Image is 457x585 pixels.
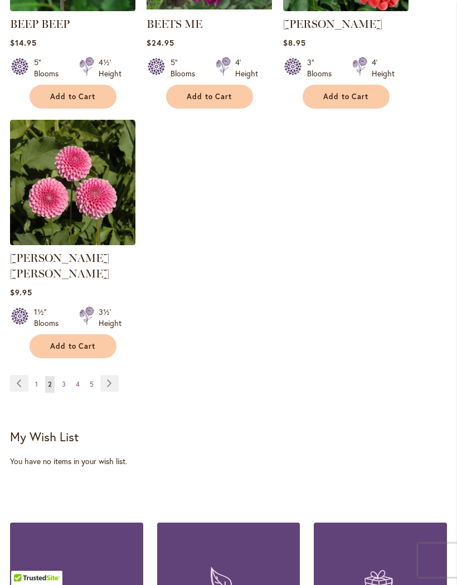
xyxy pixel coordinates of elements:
img: BETTY ANNE [10,120,135,246]
a: 5 [87,377,96,393]
a: BETTY ANNE [10,237,135,248]
a: BEETS ME [147,3,272,14]
a: BEEP BEEP [10,3,135,14]
div: 4½' Height [99,57,121,80]
span: 5 [90,381,94,389]
span: Add to Cart [323,92,369,102]
div: 3" Blooms [307,57,339,80]
iframe: Launch Accessibility Center [8,545,40,577]
a: 1 [32,377,41,393]
a: BENJAMIN MATTHEW [283,3,409,14]
span: 3 [62,381,66,389]
span: $24.95 [147,38,174,48]
div: 5" Blooms [171,57,202,80]
span: $9.95 [10,287,32,298]
div: 3½' Height [99,307,121,329]
a: BEEP BEEP [10,18,70,31]
span: 2 [48,381,52,389]
a: BEETS ME [147,18,202,31]
div: 5" Blooms [34,57,66,80]
a: [PERSON_NAME] [PERSON_NAME] [10,252,109,281]
span: $14.95 [10,38,37,48]
button: Add to Cart [30,85,116,109]
span: Add to Cart [187,92,232,102]
div: 4' Height [372,57,395,80]
span: 4 [76,381,80,389]
a: 3 [59,377,69,393]
button: Add to Cart [166,85,253,109]
span: Add to Cart [50,342,96,352]
span: $8.95 [283,38,306,48]
div: 1½" Blooms [34,307,66,329]
div: 4' Height [235,57,258,80]
a: [PERSON_NAME] [283,18,382,31]
button: Add to Cart [30,335,116,359]
strong: My Wish List [10,429,79,445]
span: Add to Cart [50,92,96,102]
a: 4 [73,377,82,393]
button: Add to Cart [303,85,390,109]
span: 1 [35,381,38,389]
div: You have no items in your wish list. [10,456,447,467]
